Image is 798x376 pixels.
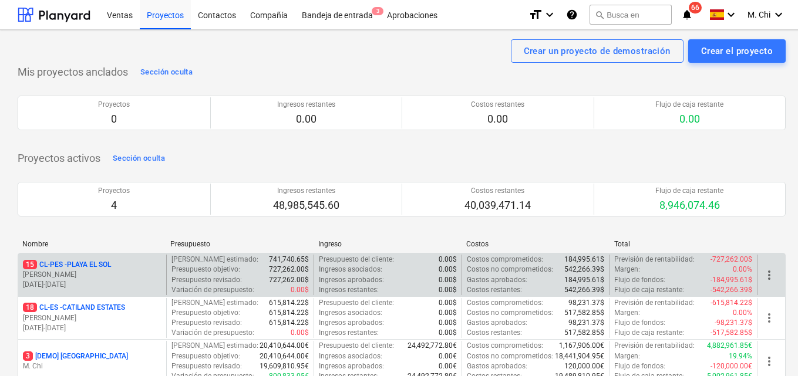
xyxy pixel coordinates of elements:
p: Presupuesto objetivo : [171,308,240,318]
p: -120,000.00€ [711,361,752,371]
p: Flujo de fondos : [614,318,665,328]
p: CL-PES - PLAYA EL SOL [23,260,111,270]
i: format_size [528,8,543,22]
p: 98,231.37$ [568,298,604,308]
p: 8,946,074.46 [655,198,723,212]
p: 0.00$ [439,265,457,275]
div: Crear un proyecto de demostración [524,43,671,59]
button: Crear un proyecto de demostración [511,39,683,63]
p: 18,441,904.95€ [555,351,604,361]
span: 18 [23,303,37,312]
p: Gastos aprobados : [467,361,527,371]
iframe: Chat Widget [739,320,798,376]
p: 0.00$ [439,255,457,265]
p: Ingresos asociados : [319,308,382,318]
div: Ingreso [318,240,457,248]
i: Base de conocimientos [566,8,578,22]
p: Costos no comprometidos : [467,265,553,275]
span: more_vert [762,268,776,282]
p: M. Chi [23,361,161,371]
i: keyboard_arrow_down [772,8,786,22]
p: -615,814.22$ [711,298,752,308]
p: 0.00 [471,112,524,126]
p: Variación de presupuesto : [171,285,254,295]
p: 19.94% [729,351,752,361]
span: 66 [689,2,702,13]
div: Widget de chat [739,320,798,376]
p: Presupuesto del cliente : [319,341,394,351]
p: Flujo de caja restante [655,100,723,110]
p: 517,582.85$ [564,328,604,338]
p: -517,582.85$ [711,328,752,338]
p: 741,740.65$ [269,255,309,265]
p: 0.00$ [439,328,457,338]
i: keyboard_arrow_down [724,8,738,22]
p: 19,609,810.95€ [260,361,309,371]
p: Presupuesto revisado : [171,318,242,328]
p: 0.00% [733,308,752,318]
p: -542,266.39$ [711,285,752,295]
p: Proyectos activos [18,151,100,165]
p: 542,266.39$ [564,285,604,295]
p: 4 [98,198,130,212]
p: [DATE] - [DATE] [23,280,161,290]
p: Previsión de rentabilidad : [614,298,695,308]
p: [PERSON_NAME] [23,313,161,323]
p: 0.00$ [439,318,457,328]
p: Presupuesto objetivo : [171,351,240,361]
p: 0 [98,112,130,126]
p: Previsión de rentabilidad : [614,341,695,351]
p: CL-ES - CATILAND ESTATES [23,303,125,313]
p: 48,985,545.60 [273,198,339,212]
div: Nombre [22,240,161,248]
p: -98,231.37$ [715,318,752,328]
p: Flujo de fondos : [614,361,665,371]
div: Presupuesto [170,240,309,248]
p: Costos no comprometidos : [467,308,553,318]
button: Sección oculta [110,149,168,168]
p: 727,262.00$ [269,275,309,285]
p: Previsión de rentabilidad : [614,255,695,265]
p: 20,410,644.00€ [260,351,309,361]
p: 542,266.39$ [564,265,604,275]
div: 15CL-PES -PLAYA EL SOL[PERSON_NAME][DATE]-[DATE] [23,260,161,290]
p: [PERSON_NAME] estimado : [171,255,258,265]
p: -727,262.00$ [711,255,752,265]
p: Margen : [614,351,640,361]
p: Costos restantes : [467,328,522,338]
p: [PERSON_NAME] estimado : [171,341,258,351]
p: 184,995.61$ [564,255,604,265]
p: Costos restantes [464,186,531,196]
p: Costos comprometidos : [467,255,543,265]
p: Ingresos asociados : [319,351,382,361]
p: 0.00$ [439,275,457,285]
span: search [595,10,604,19]
span: 15 [23,260,37,269]
p: Presupuesto objetivo : [171,265,240,275]
p: 0.00$ [439,298,457,308]
p: Ingresos aprobados : [319,361,384,371]
div: Sección oculta [140,66,193,79]
p: 120,000.00€ [564,361,604,371]
p: 615,814.22$ [269,308,309,318]
p: Costos comprometidos : [467,298,543,308]
p: [PERSON_NAME] estimado : [171,298,258,308]
div: Total [614,240,753,248]
p: Variación de presupuesto : [171,328,254,338]
p: 184,995.61$ [564,275,604,285]
p: Presupuesto revisado : [171,275,242,285]
button: Crear el proyecto [688,39,786,63]
span: 3 [372,7,383,15]
i: notifications [681,8,693,22]
p: 4,882,961.85€ [707,341,752,351]
p: Presupuesto revisado : [171,361,242,371]
p: 517,582.85$ [564,308,604,318]
p: 615,814.22$ [269,318,309,328]
p: 40,039,471.14 [464,198,531,212]
p: Flujo de caja restante [655,186,723,196]
p: Ingresos aprobados : [319,318,384,328]
div: Sección oculta [113,152,165,165]
span: 3 [23,351,33,361]
p: Costos restantes [471,100,524,110]
div: Costos [466,240,605,248]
